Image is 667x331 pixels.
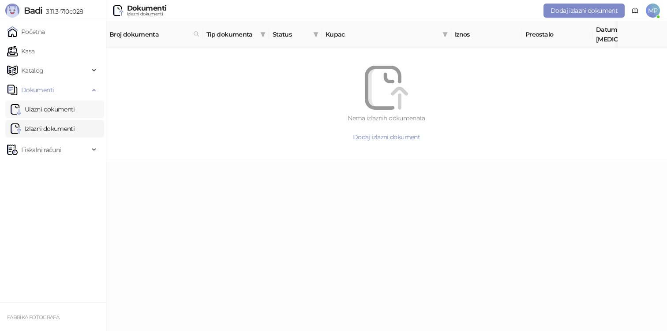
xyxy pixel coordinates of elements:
th: Preostalo [522,21,592,48]
span: 3.11.3-710c028 [42,7,83,15]
th: Iznos [451,21,522,48]
a: Dokumentacija [628,4,642,18]
th: Tip dokumenta [203,21,269,48]
span: Tip dokumenta [206,30,257,39]
span: filter [442,32,448,37]
span: filter [260,32,266,37]
a: Ulazni dokumentiUlazni dokumenti [11,100,75,118]
span: Fiskalni računi [21,141,61,159]
span: filter [259,28,267,41]
a: Izlazni dokumenti [11,120,75,138]
span: Kupac [326,30,439,39]
span: Dodaj izlazni dokument [353,133,420,141]
span: Datum [MEDICAL_DATA] [596,25,648,44]
span: Status [273,30,310,39]
span: Badi [24,5,42,16]
a: Kasa [7,42,34,60]
span: Katalog [21,62,44,79]
div: Dokumenti [127,5,166,12]
img: Logo [5,4,19,18]
div: Nema izlaznih dokumenata [127,113,646,123]
span: Dokumenti [21,81,54,99]
a: Početna [7,23,45,41]
span: filter [441,28,450,41]
span: filter [313,32,319,37]
button: Dodaj izlazni dokument [543,4,625,18]
span: Dodaj izlazni dokument [551,7,618,15]
button: Dodaj izlazni dokument [127,130,646,144]
div: Izlazni dokumenti [127,12,166,16]
span: MP [646,4,660,18]
small: FABRIKA FOTOGRAFA [7,314,59,320]
span: filter [311,28,320,41]
th: Kupac [322,21,451,48]
th: Broj dokumenta [106,21,203,48]
span: Broj dokumenta [109,30,190,39]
